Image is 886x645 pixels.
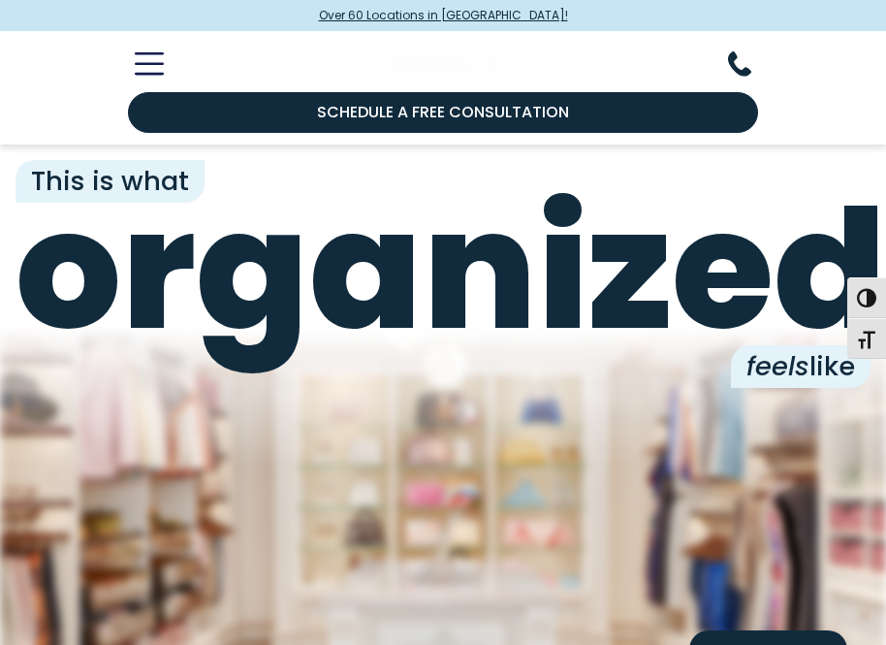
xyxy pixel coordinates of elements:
[847,277,886,318] button: Toggle High Contrast
[319,7,568,24] span: Over 60 Locations in [GEOGRAPHIC_DATA]!
[746,347,809,385] i: feels
[728,51,775,77] button: Phone Number
[373,43,519,84] img: Closet Factory Logo
[847,318,886,359] button: Toggle Font size
[731,345,870,387] span: like
[111,52,164,76] button: Toggle Mobile Menu
[128,92,758,133] a: Schedule a Free Consultation
[16,187,870,353] span: organized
